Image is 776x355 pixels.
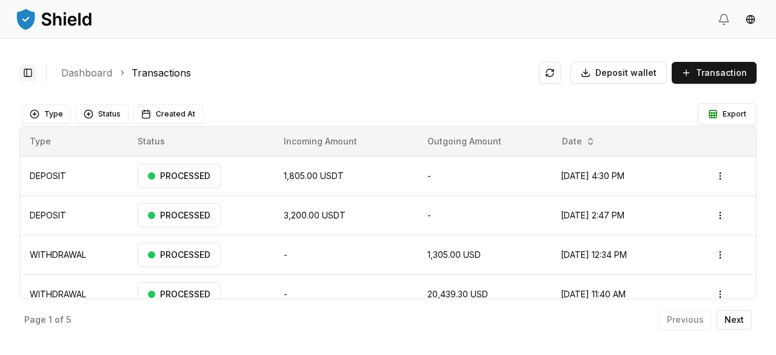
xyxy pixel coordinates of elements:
[717,310,752,330] button: Next
[22,104,71,124] button: Type
[48,316,52,324] p: 1
[61,66,112,80] a: Dashboard
[696,67,747,79] span: Transaction
[133,104,203,124] button: Created At
[672,62,757,84] button: Transaction
[15,7,93,31] img: ShieldPay Logo
[284,171,344,181] span: 1,805.00 USDT
[55,316,64,324] p: of
[570,62,667,84] button: Deposit wallet
[66,316,71,324] p: 5
[20,274,128,314] td: WITHDRAWAL
[138,282,221,306] div: PROCESSED
[138,203,221,228] div: PROCESSED
[24,316,46,324] p: Page
[284,210,346,220] span: 3,200.00 USDT
[561,249,627,260] span: [DATE] 12:34 PM
[20,235,128,274] td: WITHDRAWAL
[698,103,757,125] button: Export
[427,210,431,220] span: -
[427,249,481,260] span: 1,305.00 USD
[427,289,488,299] span: 20,439.30 USD
[418,127,551,156] th: Outgoing Amount
[724,316,744,324] p: Next
[61,66,529,80] nav: breadcrumb
[138,243,221,267] div: PROCESSED
[274,127,418,156] th: Incoming Amount
[20,127,128,156] th: Type
[284,249,287,260] span: -
[132,66,191,80] a: Transactions
[427,171,431,181] span: -
[284,289,287,299] span: -
[156,109,195,119] span: Created At
[561,289,626,299] span: [DATE] 11:40 AM
[561,210,624,220] span: [DATE] 2:47 PM
[595,67,657,79] span: Deposit wallet
[561,171,624,181] span: [DATE] 4:30 PM
[20,156,128,195] td: DEPOSIT
[76,104,129,124] button: Status
[20,195,128,235] td: DEPOSIT
[557,132,600,151] button: Date
[138,164,221,188] div: PROCESSED
[128,127,274,156] th: Status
